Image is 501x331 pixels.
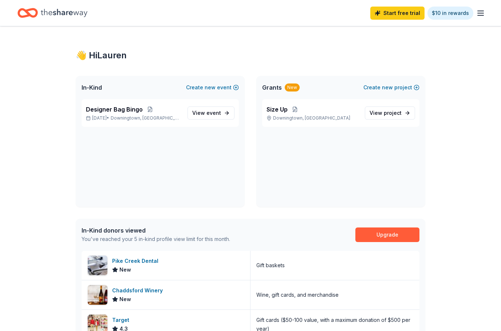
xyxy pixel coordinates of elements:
[192,109,221,117] span: View
[262,83,282,92] span: Grants
[112,316,132,324] div: Target
[17,4,87,22] a: Home
[82,226,230,235] div: In-Kind donors viewed
[82,83,102,92] span: In-Kind
[82,235,230,244] div: You've reached your 5 in-kind profile view limit for this month.
[427,7,473,20] a: $10 in rewards
[112,257,161,265] div: Pike Creek Dental
[111,115,182,121] span: Downingtown, [GEOGRAPHIC_DATA]
[256,291,339,299] div: Wine, gift cards, and merchandise
[382,83,393,92] span: new
[112,286,166,295] div: Chaddsford Winery
[370,7,425,20] a: Start free trial
[86,105,143,114] span: Designer Bag Bingo
[86,115,182,121] p: [DATE] •
[365,106,415,120] a: View project
[88,285,107,305] img: Image for Chaddsford Winery
[119,265,131,274] span: New
[363,83,419,92] button: Createnewproject
[188,106,234,120] a: View event
[370,109,402,117] span: View
[205,83,216,92] span: new
[88,256,107,275] img: Image for Pike Creek Dental
[285,83,300,91] div: New
[206,110,221,116] span: event
[267,115,359,121] p: Downingtown, [GEOGRAPHIC_DATA]
[267,105,288,114] span: Size Up
[256,261,285,270] div: Gift baskets
[186,83,239,92] button: Createnewevent
[384,110,402,116] span: project
[355,227,419,242] a: Upgrade
[119,295,131,304] span: New
[76,50,425,61] div: 👋 Hi Lauren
